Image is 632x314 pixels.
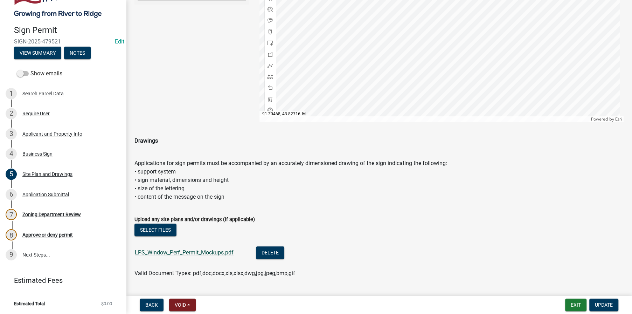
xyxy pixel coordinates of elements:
[17,69,62,78] label: Show emails
[6,169,17,180] div: 5
[169,299,196,311] button: Void
[22,91,64,96] div: Search Parcel Data
[22,172,72,177] div: Site Plan and Drawings
[615,117,622,122] a: Esri
[256,246,284,259] button: Delete
[256,250,284,257] wm-modal-confirm: Delete Document
[134,217,255,222] label: Upload any site plans and/or drawings (if applicable)
[6,88,17,99] div: 1
[134,224,176,236] button: Select files
[6,273,115,287] a: Estimated Fees
[115,38,124,45] a: Edit
[6,148,17,159] div: 4
[14,50,61,56] wm-modal-confirm: Summary
[140,299,164,311] button: Back
[6,249,17,260] div: 9
[175,302,186,308] span: Void
[589,116,624,122] div: Powered by
[14,47,61,59] button: View Summary
[14,38,112,45] span: SIGN-2025-479521
[6,209,17,220] div: 7
[134,270,295,277] span: Valid Document Types: pdf,doc,docx,xls,xlsx,dwg,jpg,jpeg,bmp,gif
[135,249,234,256] a: LPS_Window_Perf_Permit_Mockups.pdf
[595,302,613,308] span: Update
[145,302,158,308] span: Back
[6,229,17,240] div: 8
[64,47,91,59] button: Notes
[22,151,53,156] div: Business Sign
[589,299,618,311] button: Update
[101,301,112,306] span: $0.00
[6,189,17,200] div: 6
[115,38,124,45] wm-modal-confirm: Edit Application Number
[134,128,624,201] div: Applications for sign permits must be accompanied by an accurately dimensioned drawing of the sig...
[22,232,73,237] div: Approve or deny permit
[14,301,45,306] span: Estimated Total
[6,108,17,119] div: 2
[14,25,120,35] h4: Sign Permit
[22,212,81,217] div: Zoning Department Review
[64,50,91,56] wm-modal-confirm: Notes
[22,111,50,116] div: Require User
[6,128,17,139] div: 3
[22,192,69,197] div: Application Submittal
[565,299,586,311] button: Exit
[134,137,158,144] span: Drawings
[22,131,82,136] div: Applicant and Property Info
